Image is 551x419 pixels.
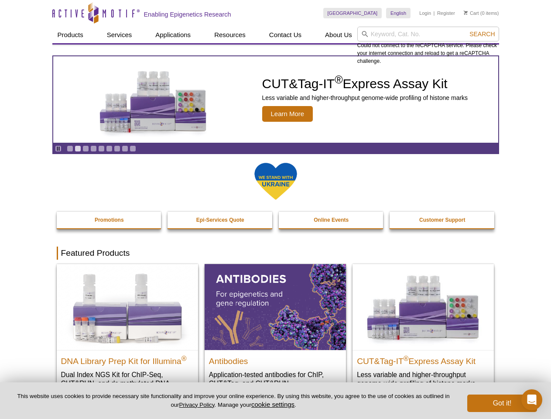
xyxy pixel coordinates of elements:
li: | [434,8,435,18]
h2: Enabling Epigenetics Research [144,10,231,18]
a: Epi-Services Quote [168,212,273,228]
a: DNA Library Prep Kit for Illumina DNA Library Prep Kit for Illumina® Dual Index NGS Kit for ChIP-... [57,264,198,405]
p: Dual Index NGS Kit for ChIP-Seq, CUT&RUN, and ds methylated DNA assays. [61,370,194,397]
a: CUT&Tag-IT® Express Assay Kit CUT&Tag-IT®Express Assay Kit Less variable and higher-throughput ge... [353,264,494,396]
h2: CUT&Tag-IT Express Assay Kit [357,353,489,366]
img: All Antibodies [205,264,346,350]
div: Could not connect to the reCAPTCHA service. Please check your internet connection and reload to g... [357,27,499,65]
a: Promotions [57,212,162,228]
h2: DNA Library Prep Kit for Illumina [61,353,194,366]
img: DNA Library Prep Kit for Illumina [57,264,198,350]
img: Your Cart [464,10,468,15]
strong: Online Events [314,217,349,223]
img: CUT&Tag-IT® Express Assay Kit [353,264,494,350]
a: Go to slide 5 [98,145,105,152]
a: Customer Support [390,212,495,228]
a: Go to slide 7 [114,145,120,152]
a: Login [419,10,431,16]
a: Go to slide 4 [90,145,97,152]
strong: Epi-Services Quote [196,217,244,223]
sup: ® [181,354,187,362]
input: Keyword, Cat. No. [357,27,499,41]
a: Go to slide 3 [82,145,89,152]
img: We Stand With Ukraine [254,162,298,201]
p: Application-tested antibodies for ChIP, CUT&Tag, and CUT&RUN. [209,370,342,388]
p: This website uses cookies to provide necessary site functionality and improve your online experie... [14,392,453,409]
span: Search [469,31,495,38]
li: (0 items) [464,8,499,18]
a: Go to slide 6 [106,145,113,152]
div: Open Intercom Messenger [521,389,542,410]
a: Contact Us [264,27,307,43]
a: [GEOGRAPHIC_DATA] [323,8,382,18]
a: Go to slide 1 [67,145,73,152]
p: Less variable and higher-throughput genome-wide profiling of histone marks​. [357,370,489,388]
a: Register [437,10,455,16]
a: Cart [464,10,479,16]
a: Resources [209,27,251,43]
strong: Customer Support [419,217,465,223]
sup: ® [404,354,409,362]
a: About Us [320,27,357,43]
button: Search [467,30,497,38]
a: All Antibodies Antibodies Application-tested antibodies for ChIP, CUT&Tag, and CUT&RUN. [205,264,346,396]
h2: Antibodies [209,353,342,366]
a: Products [52,27,89,43]
strong: Promotions [95,217,124,223]
a: English [386,8,411,18]
a: Privacy Policy [179,402,214,408]
a: Toggle autoplay [55,145,62,152]
h2: Featured Products [57,247,495,260]
a: Go to slide 9 [130,145,136,152]
button: cookie settings [251,401,294,408]
a: Services [102,27,137,43]
a: Go to slide 8 [122,145,128,152]
a: Go to slide 2 [75,145,81,152]
a: Online Events [279,212,384,228]
button: Got it! [467,395,537,412]
a: Applications [150,27,196,43]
